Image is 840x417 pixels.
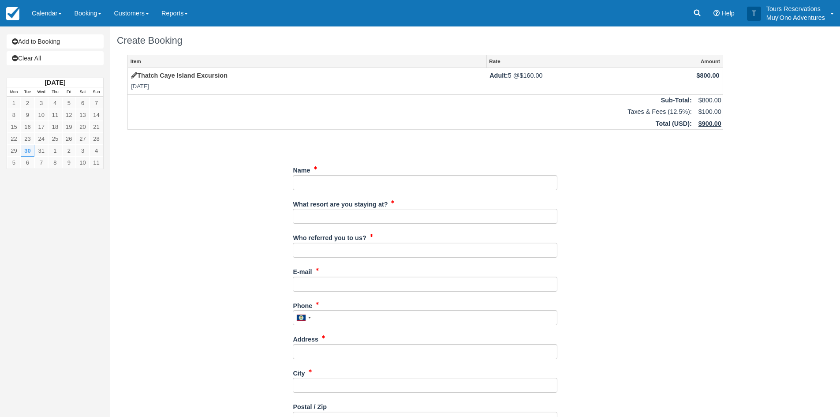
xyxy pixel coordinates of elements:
a: 11 [48,109,62,121]
span: Help [721,10,735,17]
span: $160.00 [519,72,542,79]
p: Tours Reservations [766,4,825,13]
label: What resort are you staying at? [293,197,388,209]
a: 19 [62,121,76,133]
a: 8 [7,109,21,121]
a: 14 [90,109,103,121]
img: checkfront-main-nav-mini-logo.png [6,7,19,20]
a: Amount [693,55,722,68]
span: $100.00 [698,108,721,115]
a: 7 [34,157,48,169]
a: 31 [34,145,48,157]
a: 3 [76,145,90,157]
div: Belize: +501 [293,311,314,325]
a: 21 [90,121,103,133]
a: Thatch Caye Island Excursion [131,72,228,79]
span: USD [674,120,687,127]
a: 26 [62,133,76,145]
a: 4 [90,145,103,157]
a: 2 [62,145,76,157]
a: 16 [21,121,34,133]
td: Taxes & Fees (12.5%): [128,106,693,118]
th: Sun [90,87,103,97]
a: 23 [21,133,34,145]
th: Wed [34,87,48,97]
a: 30 [21,145,34,157]
th: Fri [62,87,76,97]
span: $800.00 [697,72,720,79]
strong: Total ( ): [656,120,692,127]
a: 5 [62,97,76,109]
a: 6 [76,97,90,109]
span: $900.00 [698,120,721,127]
a: 9 [62,157,76,169]
a: 29 [7,145,21,157]
label: Postal / Zip [293,399,327,412]
a: 25 [48,133,62,145]
a: Rate [487,55,693,68]
strong: Adult [489,72,508,79]
label: Address [293,332,318,344]
i: Help [713,10,720,16]
a: 11 [90,157,103,169]
a: 4 [48,97,62,109]
a: 1 [48,145,62,157]
label: E-mail [293,264,312,277]
a: 1 [7,97,21,109]
a: 8 [48,157,62,169]
p: Muy'Ono Adventures [766,13,825,22]
div: T [747,7,761,21]
a: 10 [76,157,90,169]
a: 12 [62,109,76,121]
th: Tue [21,87,34,97]
a: 2 [21,97,34,109]
a: Item [128,55,486,68]
a: 13 [76,109,90,121]
a: 3 [34,97,48,109]
a: 20 [76,121,90,133]
a: 22 [7,133,21,145]
a: 17 [34,121,48,133]
a: 15 [7,121,21,133]
label: City [293,366,305,378]
a: 5 [7,157,21,169]
label: Who referred you to us? [293,230,366,243]
a: 6 [21,157,34,169]
label: Phone [293,298,312,311]
th: Thu [48,87,62,97]
a: 28 [90,133,103,145]
strong: Sub-Total: [661,97,692,104]
a: 24 [34,133,48,145]
a: 27 [76,133,90,145]
strong: [DATE] [45,79,65,86]
th: Mon [7,87,21,97]
label: Name [293,163,310,175]
th: Sat [76,87,90,97]
a: Add to Booking [7,34,104,49]
h1: Create Booking [117,35,734,46]
a: 7 [90,97,103,109]
em: [DATE] [131,83,483,91]
a: 9 [21,109,34,121]
a: Clear All [7,51,104,65]
span: $800.00 [698,97,721,104]
a: 10 [34,109,48,121]
td: 5 @ [486,68,693,94]
a: 18 [48,121,62,133]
